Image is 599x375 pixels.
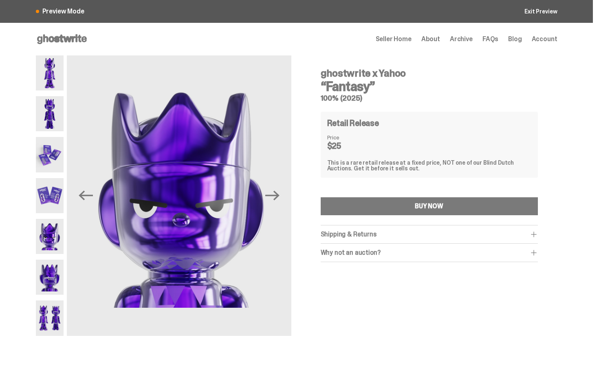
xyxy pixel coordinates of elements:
[321,197,538,215] button: BUY NOW
[327,160,531,171] div: This is a rare retail release at a fixed price, NOT one of our Blind Dutch Auctions. Get it befor...
[321,95,538,102] h5: 100% (2025)
[421,36,440,42] a: About
[321,68,538,78] h4: ghostwrite x Yahoo
[36,137,64,172] img: Yahoo-MG-1.png
[36,219,64,254] img: Yahoo-MG-3.png
[321,249,538,257] div: Why not an auction?
[524,9,557,14] a: Exit Preview
[77,187,95,205] button: Previous
[36,96,64,131] img: Yahoo-HG---3.png
[327,135,368,140] dt: Price
[36,55,64,90] img: Yahoo-HG---1.png
[36,178,64,213] img: Yahoo-MG-2.png
[36,260,64,295] img: Yahoo-MG-4.png
[532,36,557,42] a: Account
[321,80,538,93] h3: “Fantasy”
[450,36,473,42] a: Archive
[69,55,293,336] img: Yahoo-MG-3.png
[327,142,368,150] dd: $25
[508,36,522,42] a: Blog
[36,300,64,335] img: Yahoo-MG-6.png
[327,119,379,127] h4: Retail Release
[415,203,443,210] div: BUY NOW
[376,36,412,42] a: Seller Home
[321,230,538,238] div: Shipping & Returns
[482,36,498,42] a: FAQs
[42,8,84,15] span: Preview Mode
[264,187,282,205] button: Next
